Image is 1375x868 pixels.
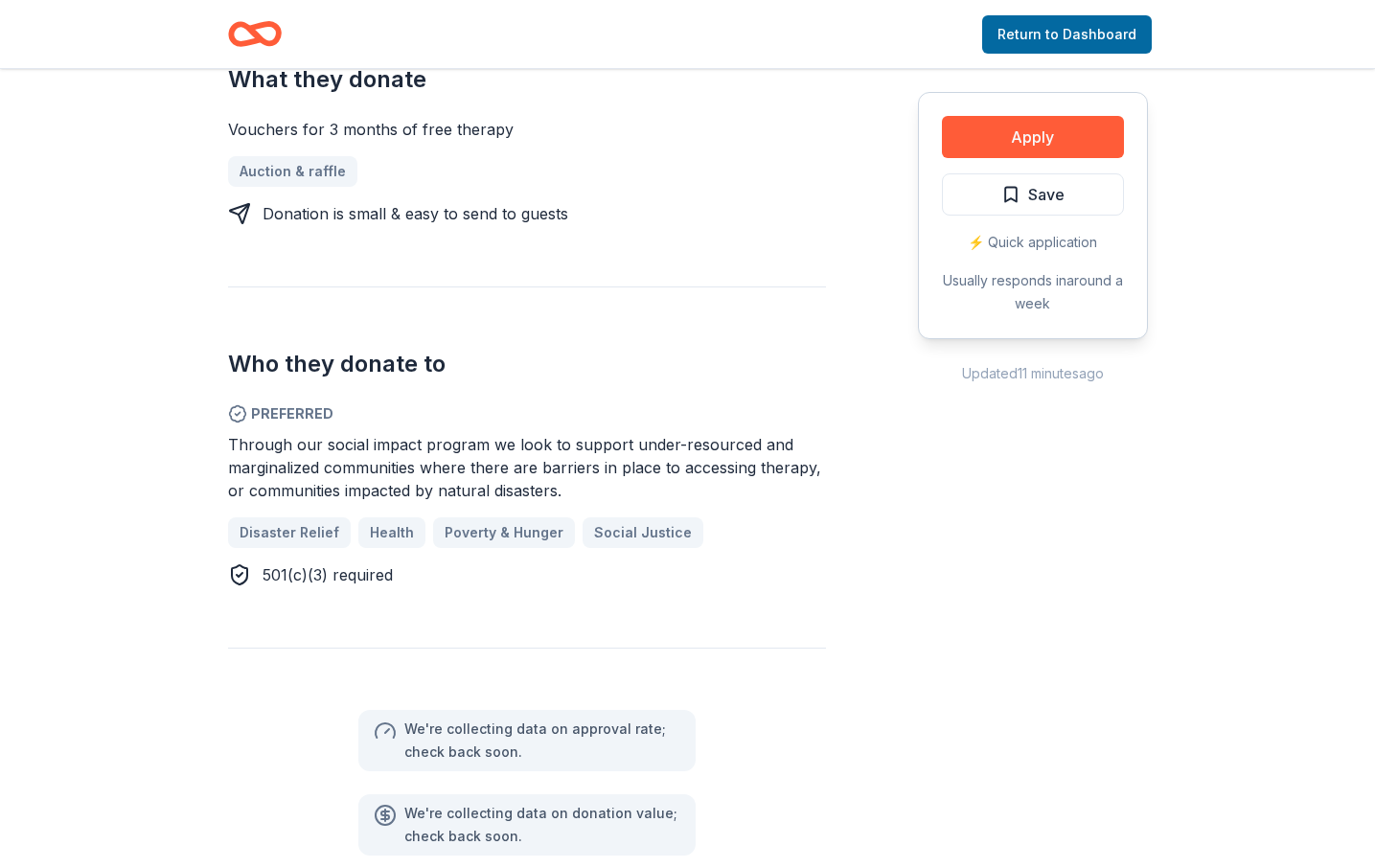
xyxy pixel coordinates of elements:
h2: What they donate [228,64,826,95]
div: Vouchers for 3 months of free therapy [228,118,826,141]
span: Through our social impact program we look to support under-resourced and marginalized communities... [228,435,821,500]
span: 501(c)(3) required [263,565,393,584]
div: Usually responds in around a week [942,269,1124,315]
button: Save [942,173,1124,216]
div: Donation is small & easy to send to guests [263,202,568,225]
div: Updated 11 minutes ago [918,362,1148,385]
button: Apply [942,116,1124,158]
a: Return to Dashboard [982,15,1152,54]
div: We ' re collecting data on donation value ; check back soon. [404,802,680,848]
a: Home [228,11,282,57]
div: We ' re collecting data on approval rate ; check back soon. [404,718,680,764]
h2: Who they donate to [228,349,826,379]
div: ⚡️ Quick application [942,231,1124,254]
span: Preferred [228,402,826,425]
span: Save [1028,182,1065,207]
